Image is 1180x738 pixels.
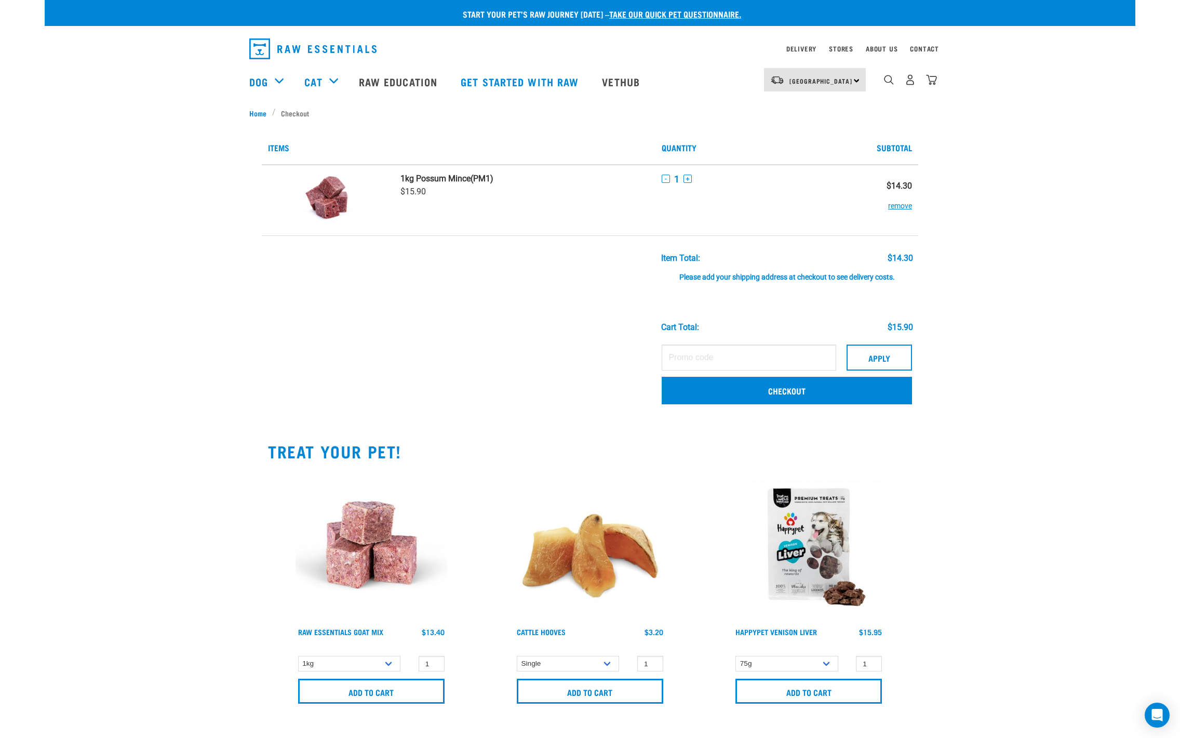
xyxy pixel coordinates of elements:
strong: 1kg Possum Mince [400,174,471,183]
a: Dog [249,74,268,89]
td: $14.30 [853,165,918,236]
th: Items [262,131,655,165]
p: Start your pet’s raw journey [DATE] – [52,8,1143,20]
div: $3.20 [645,628,663,636]
img: Happypet_Venison-liver_70g.1.jpg [733,469,884,621]
button: - [662,175,670,183]
div: $15.90 [888,323,913,332]
nav: dropdown navigation [45,61,1135,102]
nav: breadcrumbs [249,108,931,118]
input: 1 [419,656,445,672]
a: Vethub [592,61,653,102]
input: 1 [856,656,882,672]
nav: dropdown navigation [241,34,939,63]
img: Possum Mince [301,174,355,227]
div: Open Intercom Messenger [1145,703,1170,728]
img: user.png [905,74,916,85]
a: 1kg Possum Mince(PM1) [400,174,649,183]
div: Item Total: [661,254,700,263]
a: Get started with Raw [450,61,592,102]
div: $15.95 [859,628,882,636]
input: 1 [637,656,663,672]
img: home-icon-1@2x.png [884,75,894,85]
input: Add to cart [735,679,882,704]
button: remove [888,191,912,211]
a: About Us [866,47,897,50]
a: Happypet Venison Liver [735,630,817,634]
a: Checkout [662,377,912,404]
span: $15.90 [400,187,426,196]
a: Delivery [786,47,816,50]
input: Add to cart [517,679,663,704]
a: Home [249,108,272,118]
a: Raw Education [348,61,450,102]
a: Contact [910,47,939,50]
th: Subtotal [853,131,918,165]
img: Cattle_Hooves.jpg [514,469,666,621]
th: Quantity [655,131,852,165]
a: Cattle Hooves [517,630,566,634]
input: Add to cart [298,679,445,704]
span: 1 [674,174,679,184]
div: $13.40 [422,628,445,636]
img: home-icon@2x.png [926,74,937,85]
button: Apply [847,345,912,371]
h2: TREAT YOUR PET! [268,442,912,460]
button: + [683,175,692,183]
div: $14.30 [888,254,913,263]
a: Cat [304,74,322,89]
a: take our quick pet questionnaire. [609,11,741,16]
div: Cart total: [661,323,699,332]
span: [GEOGRAPHIC_DATA] [789,79,852,83]
img: van-moving.png [770,75,784,85]
a: Raw Essentials Goat Mix [298,630,383,634]
div: Please add your shipping address at checkout to see delivery costs. [661,263,913,282]
a: Stores [829,47,853,50]
input: Promo code [662,345,836,371]
img: Raw Essentials Logo [249,38,377,59]
img: Goat-MIx_38448.jpg [296,469,447,621]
